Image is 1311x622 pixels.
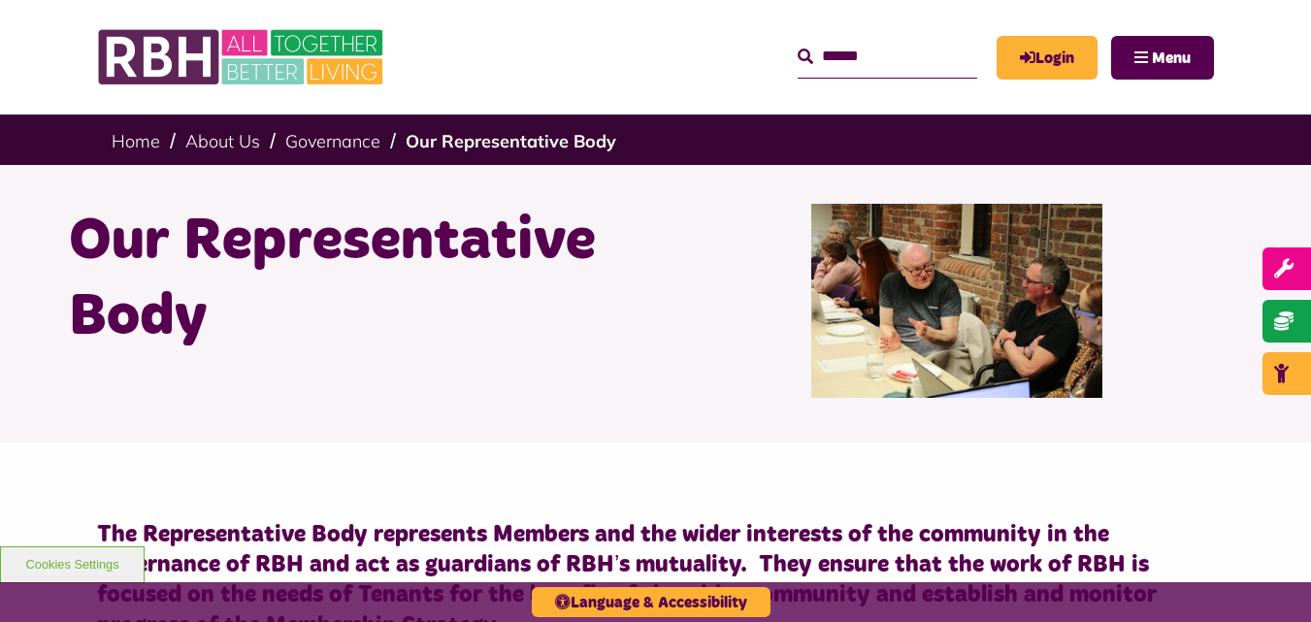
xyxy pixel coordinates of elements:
[185,130,260,152] a: About Us
[97,19,388,95] img: RBH
[406,130,616,152] a: Our Representative Body
[1111,36,1214,80] button: Navigation
[1152,50,1191,66] span: Menu
[1224,535,1311,622] iframe: Netcall Web Assistant for live chat
[997,36,1098,80] a: MyRBH
[69,204,641,355] h1: Our Representative Body
[112,130,160,152] a: Home
[285,130,380,152] a: Governance
[532,587,770,617] button: Language & Accessibility
[811,204,1102,398] img: Rep Body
